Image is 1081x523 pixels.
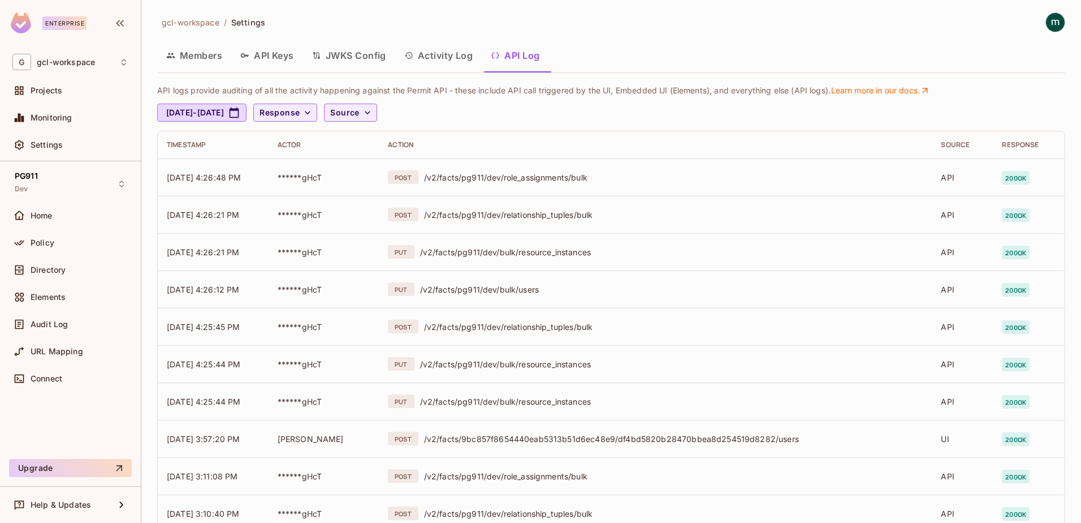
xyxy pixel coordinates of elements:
span: PG911 [15,172,38,181]
td: API [932,271,993,308]
div: Timestamp [167,140,260,149]
span: [PERSON_NAME] [278,434,344,444]
button: Members [157,41,231,70]
div: POST [388,507,418,520]
div: /v2/facts/pg911/dev/relationship_tuples/bulk [424,209,923,220]
div: /v2/facts/pg911/dev/role_assignments/bulk [424,172,923,183]
div: /v2/facts/9bc857f8654440eab5313b51d6ec48e9/df4bd5820b28470bbea8d254519d8282/users [424,434,923,444]
button: JWKS Config [303,41,395,70]
span: 200 ok [1002,432,1030,446]
span: Source [330,106,359,120]
span: Settings [231,17,265,28]
span: [DATE] 4:26:21 PM [167,210,240,220]
div: POST [388,208,418,221]
span: 200 ok [1002,470,1030,483]
td: API [932,158,993,196]
div: /v2/facts/pg911/dev/bulk/resource_instances [420,247,923,258]
div: Action [388,140,923,149]
span: Elements [31,293,66,302]
div: /v2/facts/pg911/dev/bulk/resource_instances [420,359,923,370]
img: mathieu h [1046,13,1065,32]
div: Response [1002,140,1056,149]
td: API [932,308,993,345]
span: Projects [31,86,62,95]
div: Source [941,140,984,149]
span: Directory [31,265,66,275]
span: [DATE] 4:26:12 PM [167,285,240,294]
div: POST [388,170,418,184]
div: /v2/facts/pg911/dev/relationship_tuples/bulk [424,508,923,519]
div: /v2/facts/pg911/dev/role_assignments/bulk [424,471,923,482]
span: [DATE] 3:10:40 PM [167,509,240,518]
td: API [932,457,993,495]
td: API [932,383,993,420]
span: 200 ok [1002,395,1030,409]
span: Monitoring [31,113,72,122]
div: PUT [388,282,414,296]
div: PUT [388,245,414,259]
li: / [224,17,227,28]
div: /v2/facts/pg911/dev/bulk/users [420,284,923,295]
td: API [932,196,993,233]
div: /v2/facts/pg911/dev/relationship_tuples/bulk [424,321,923,332]
span: Help & Updates [31,500,91,509]
span: [DATE] 3:11:08 PM [167,471,238,481]
img: SReyMgAAAABJRU5ErkJggg== [11,12,31,33]
button: API Log [482,41,548,70]
button: Activity Log [395,41,482,70]
a: Learn more in our docs. [831,85,930,96]
span: [DATE] 4:25:44 PM [167,397,241,406]
div: POST [388,432,418,445]
div: Actor [278,140,370,149]
button: [DATE]-[DATE] [157,104,247,122]
span: gcl-workspace [162,17,219,28]
span: Response [260,106,300,120]
div: PUT [388,395,414,408]
span: 200 ok [1002,171,1030,185]
span: Audit Log [31,320,68,329]
span: 200 ok [1002,507,1030,521]
span: [DATE] 4:26:48 PM [167,173,241,182]
div: /v2/facts/pg911/dev/bulk/resource_instances [420,396,923,407]
td: API [932,345,993,383]
div: POST [388,469,418,483]
span: 200 ok [1002,246,1030,259]
button: API Keys [231,41,303,70]
span: [DATE] 4:25:45 PM [167,322,240,332]
span: 200 ok [1002,358,1030,371]
span: URL Mapping [31,347,83,356]
div: POST [388,320,418,333]
button: Source [324,104,377,122]
span: [DATE] 4:25:44 PM [167,359,241,369]
button: Response [253,104,317,122]
span: 200 ok [1002,208,1030,222]
span: Policy [31,238,54,247]
span: [DATE] 4:26:21 PM [167,247,240,257]
span: 200 ok [1002,320,1030,334]
span: 200 ok [1002,283,1030,297]
td: API [932,233,993,271]
span: Connect [31,374,62,383]
span: Dev [15,185,28,194]
div: PUT [388,357,414,371]
span: G [12,54,31,70]
button: Upgrade [9,459,132,477]
span: Workspace: gcl-workspace [37,58,95,67]
td: UI [932,420,993,457]
p: API logs provide auditing of all the activity happening against the Permit API - these include AP... [157,85,1048,96]
span: Home [31,211,53,220]
span: [DATE] 3:57:20 PM [167,434,240,444]
div: Enterprise [42,16,87,30]
span: Settings [31,140,63,149]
